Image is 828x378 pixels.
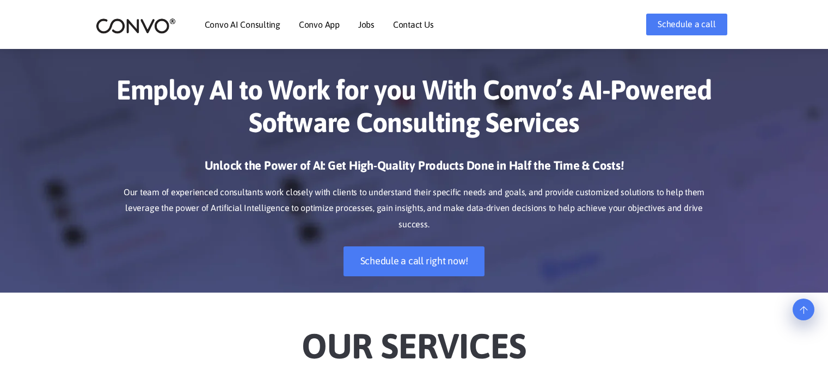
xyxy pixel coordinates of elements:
[299,20,340,29] a: Convo App
[393,20,434,29] a: Contact Us
[358,20,375,29] a: Jobs
[96,17,176,34] img: logo_2.png
[112,73,716,147] h1: Employ AI to Work for you With Convo’s AI-Powered Software Consulting Services
[112,158,716,182] h3: Unlock the Power of AI: Get High-Quality Products Done in Half the Time & Costs!
[344,246,485,276] a: Schedule a call right now!
[112,184,716,233] p: Our team of experienced consultants work closely with clients to understand their specific needs ...
[112,309,716,370] h2: Our Services
[646,14,727,35] a: Schedule a call
[205,20,280,29] a: Convo AI Consulting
